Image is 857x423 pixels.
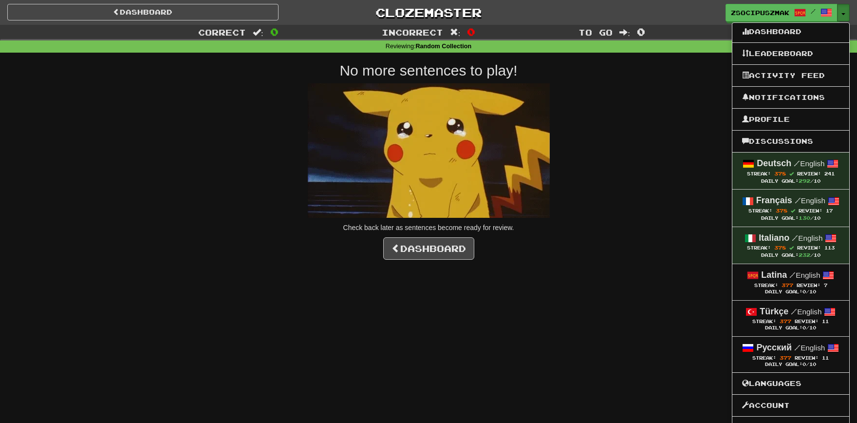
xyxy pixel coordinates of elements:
[415,43,471,50] strong: Random Collection
[742,214,839,222] div: Daily Goal: /10
[780,318,791,324] span: 377
[794,159,800,168] span: /
[732,264,849,300] a: Latina /English Streak: 377 Review: 7 Daily Goal:0/10
[732,399,849,412] a: Account
[732,190,849,226] a: Français /English Streak: 378 Review: 17 Daily Goal:130/10
[802,289,806,294] span: 0
[789,270,796,279] span: /
[732,47,849,60] a: Leaderboard
[731,8,789,17] span: zsocipuszmak
[293,4,564,21] a: Clozemaster
[253,28,263,37] span: :
[791,209,795,213] span: Streak includes today.
[382,27,443,37] span: Incorrect
[826,208,833,213] span: 17
[732,69,849,82] a: Activity Feed
[824,171,835,176] span: 241
[748,208,772,213] span: Streak:
[774,245,786,250] span: 378
[791,308,821,316] small: English
[732,227,849,264] a: Italiano /English Streak: 378 Review: 113 Daily Goal:232/10
[151,62,706,78] h2: No more sentences to play!
[792,233,798,242] span: /
[742,362,839,368] div: Daily Goal: /10
[742,251,839,259] div: Daily Goal: /10
[824,245,835,250] span: 113
[776,208,787,213] span: 378
[726,4,838,21] a: zsocipuszmak /
[760,307,788,316] strong: Türkçe
[797,245,821,250] span: Review:
[799,178,810,184] span: 292
[797,283,820,288] span: Review:
[7,4,279,20] a: Dashboard
[757,158,791,168] strong: Deutsch
[742,325,839,331] div: Daily Goal: /10
[789,271,820,279] small: English
[797,171,821,176] span: Review:
[619,28,630,37] span: :
[795,355,819,361] span: Review:
[780,355,791,361] span: 377
[789,172,794,176] span: Streak includes today.
[467,26,475,38] span: 0
[383,237,474,260] a: Dashboard
[752,355,776,361] span: Streak:
[732,337,849,372] a: Русский /English Streak: 377 Review: 11 Daily Goal:0/10
[752,319,776,324] span: Streak:
[732,25,849,38] a: Dashboard
[822,319,829,324] span: 11
[270,26,279,38] span: 0
[799,215,810,221] span: 130
[756,343,792,352] strong: Русский
[198,27,246,37] span: Correct
[792,234,822,242] small: English
[759,233,789,243] strong: Italiano
[774,171,786,176] span: 378
[450,28,461,37] span: :
[799,208,822,213] span: Review:
[578,27,613,37] span: To go
[802,362,806,367] span: 0
[732,301,849,336] a: Türkçe /English Streak: 377 Review: 11 Daily Goal:0/10
[732,377,849,390] a: Languages
[732,91,849,104] a: Notifications
[761,270,787,280] strong: Latina
[308,83,550,218] img: sad-pikachu.gif
[732,153,849,189] a: Deutsch /English Streak: 378 Review: 241 Daily Goal:292/10
[795,196,801,205] span: /
[151,223,706,232] p: Check back later as sentences become ready for review.
[637,26,645,38] span: 0
[732,135,849,148] a: Discussions
[795,196,825,205] small: English
[789,246,794,250] span: Streak includes today.
[811,8,816,15] span: /
[782,282,793,288] span: 377
[791,307,797,316] span: /
[802,325,806,330] span: 0
[742,289,839,295] div: Daily Goal: /10
[794,343,801,352] span: /
[756,195,792,205] strong: Français
[794,159,824,168] small: English
[742,177,839,185] div: Daily Goal: /10
[794,344,825,352] small: English
[754,283,778,288] span: Streak:
[799,252,810,258] span: 232
[822,355,829,361] span: 11
[747,171,771,176] span: Streak:
[747,245,771,250] span: Streak:
[732,113,849,126] a: Profile
[824,283,827,288] span: 7
[795,319,819,324] span: Review:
